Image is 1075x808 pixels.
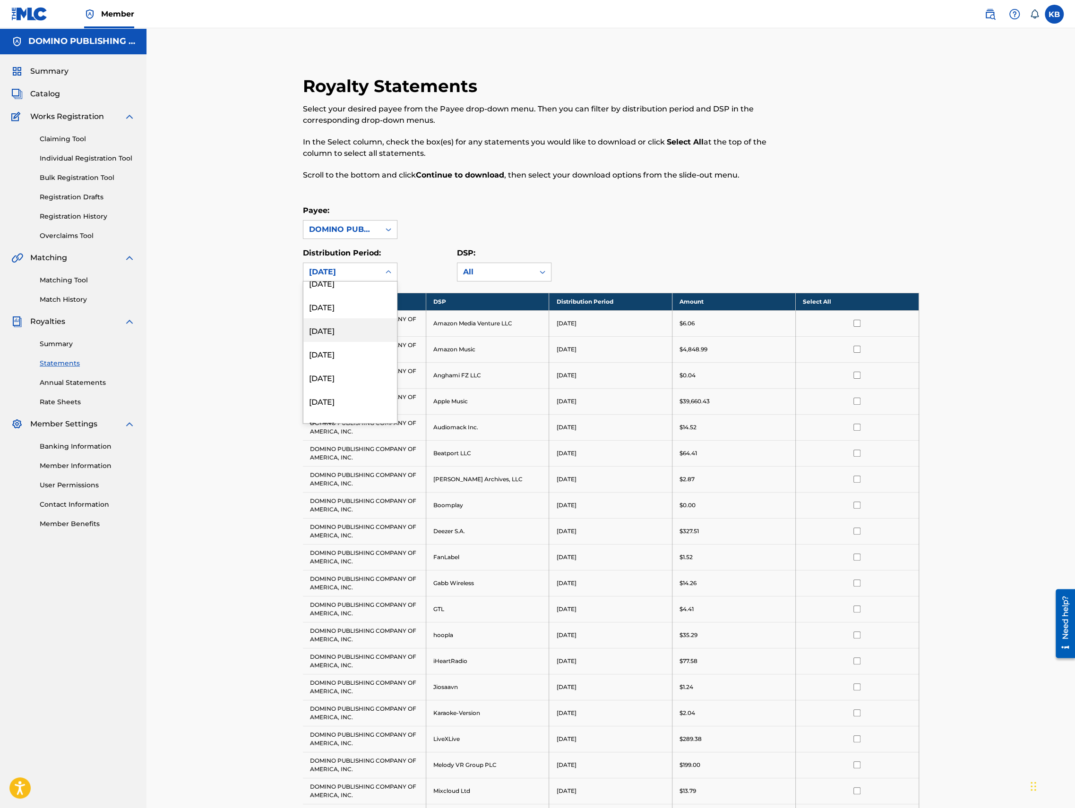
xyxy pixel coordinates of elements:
div: [DATE] [303,318,397,342]
td: DOMINO PUBLISHING COMPANY OF AMERICA, INC. [303,700,426,726]
strong: Select All [667,137,704,146]
td: [DATE] [549,518,672,544]
p: $13.79 [679,787,696,795]
span: Member Settings [30,418,97,430]
td: DOMINO PUBLISHING COMPANY OF AMERICA, INC. [303,622,426,648]
span: Summary [30,66,69,77]
td: Deezer S.A. [426,518,549,544]
span: Catalog [30,88,60,100]
p: $0.00 [679,501,696,510]
td: [DATE] [549,466,672,492]
td: [DATE] [549,778,672,804]
td: FanLabel [426,544,549,570]
div: [DATE] [303,366,397,389]
td: [DATE] [549,310,672,336]
p: $1.52 [679,553,693,561]
a: Matching Tool [40,275,135,285]
td: DOMINO PUBLISHING COMPANY OF AMERICA, INC. [303,466,426,492]
td: [DATE] [549,674,672,700]
td: Gabb Wireless [426,570,549,596]
th: Distribution Period [549,293,672,310]
td: [DATE] [549,414,672,440]
h2: Royalty Statements [303,76,482,97]
td: DOMINO PUBLISHING COMPANY OF AMERICA, INC. [303,570,426,596]
span: Member [101,9,134,19]
div: User Menu [1045,5,1064,24]
td: DOMINO PUBLISHING COMPANY OF AMERICA, INC. [303,726,426,752]
a: Bulk Registration Tool [40,173,135,183]
td: Mixcloud Ltd [426,778,549,804]
img: Top Rightsholder [84,9,95,20]
td: iHeartRadio [426,648,549,674]
td: DOMINO PUBLISHING COMPANY OF AMERICA, INC. [303,414,426,440]
h5: DOMINO PUBLISHING COMPANY [28,36,135,47]
img: Matching [11,252,23,264]
label: DSP: [457,248,475,257]
th: Select All [795,293,919,310]
td: DOMINO PUBLISHING COMPANY OF AMERICA, INC. [303,596,426,622]
td: DOMINO PUBLISHING COMPANY OF AMERICA, INC. [303,674,426,700]
td: Apple Music [426,388,549,414]
a: Statements [40,358,135,368]
div: [DATE] [303,295,397,318]
td: [DATE] [549,622,672,648]
p: $199.00 [679,761,700,769]
a: Annual Statements [40,378,135,388]
td: [DATE] [549,752,672,778]
a: Public Search [980,5,999,24]
a: Member Benefits [40,519,135,529]
p: $6.06 [679,319,695,328]
img: Catalog [11,88,23,100]
td: Audiomack Inc. [426,414,549,440]
td: LiveXLive [426,726,549,752]
p: $39,660.43 [679,397,710,406]
p: $1.24 [679,683,693,691]
td: Boomplay [426,492,549,518]
div: [DATE] [303,342,397,366]
td: [DATE] [549,362,672,388]
span: Works Registration [30,111,104,122]
p: $35.29 [679,631,697,639]
a: Rate Sheets [40,397,135,407]
p: $0.04 [679,371,696,380]
td: [DATE] [549,570,672,596]
p: Scroll to the bottom and click , then select your download options from the slide-out menu. [303,170,777,181]
div: [DATE] [309,266,374,278]
td: Amazon Media Venture LLC [426,310,549,336]
td: Melody VR Group PLC [426,752,549,778]
div: [DATE] [303,413,397,436]
img: Member Settings [11,418,23,430]
td: Beatport LLC [426,440,549,466]
div: All [463,266,528,278]
td: DOMINO PUBLISHING COMPANY OF AMERICA, INC. [303,544,426,570]
th: DSP [426,293,549,310]
td: Amazon Music [426,336,549,362]
img: Summary [11,66,23,77]
img: Accounts [11,36,23,47]
div: [DATE] [303,271,397,295]
p: $4.41 [679,605,694,613]
strong: Continue to download [416,170,504,179]
img: expand [124,111,135,122]
td: [DATE] [549,440,672,466]
a: User Permissions [40,480,135,490]
img: expand [124,418,135,430]
span: Royalties [30,316,65,327]
img: expand [124,316,135,327]
img: help [1009,9,1020,20]
a: Member Information [40,461,135,471]
img: expand [124,252,135,264]
p: $2.04 [679,709,695,717]
img: Works Registration [11,111,24,122]
td: [PERSON_NAME] Archives, LLC [426,466,549,492]
a: Registration Drafts [40,192,135,202]
td: DOMINO PUBLISHING COMPANY OF AMERICA, INC. [303,440,426,466]
label: Payee: [303,206,329,215]
label: Distribution Period: [303,248,381,257]
td: DOMINO PUBLISHING COMPANY OF AMERICA, INC. [303,752,426,778]
a: SummarySummary [11,66,69,77]
div: DOMINO PUBLISHING COMPANY OF AMERICA, INC. [309,224,374,235]
div: [DATE] [303,389,397,413]
p: $64.41 [679,449,697,458]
